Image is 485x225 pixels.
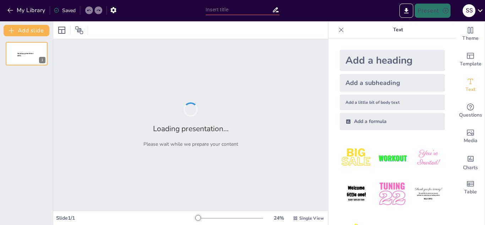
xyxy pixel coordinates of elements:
div: Add images, graphics, shapes or video [456,124,485,149]
img: 3.jpeg [412,141,445,175]
span: Table [464,188,477,196]
div: Add a table [456,175,485,200]
span: Media [464,137,478,145]
div: Add a heading [340,50,445,71]
div: Add a formula [340,113,445,130]
div: Add text boxes [456,73,485,98]
div: 1 [6,42,48,65]
div: Saved [54,7,76,14]
img: 4.jpeg [340,177,373,210]
span: Questions [459,111,482,119]
span: Position [75,26,83,34]
div: Add ready made slides [456,47,485,73]
div: Layout [56,25,67,36]
div: Get real-time input from your audience [456,98,485,124]
div: 1 [39,57,45,63]
span: Template [460,60,481,68]
button: Export to PowerPoint [399,4,413,18]
div: Add a little bit of body text [340,95,445,110]
button: Add slide [4,25,49,36]
span: Theme [462,34,479,42]
button: Present [415,4,450,18]
span: Text [465,86,475,93]
img: 5.jpeg [376,177,409,210]
span: Sendsteps presentation editor [17,53,33,57]
div: Add a subheading [340,74,445,92]
button: My Library [5,5,48,16]
img: 2.jpeg [376,141,409,175]
p: Text [347,21,449,38]
button: S S [463,4,475,18]
p: Please wait while we prepare your content [143,141,238,148]
img: 6.jpeg [412,177,445,210]
h2: Loading presentation... [153,124,229,134]
div: Change the overall theme [456,21,485,47]
div: S S [463,4,475,17]
img: 1.jpeg [340,141,373,175]
input: Insert title [206,5,272,15]
div: Slide 1 / 1 [56,215,195,221]
span: Single View [299,215,324,221]
span: Charts [463,164,478,172]
div: 24 % [270,215,287,221]
div: Add charts and graphs [456,149,485,175]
